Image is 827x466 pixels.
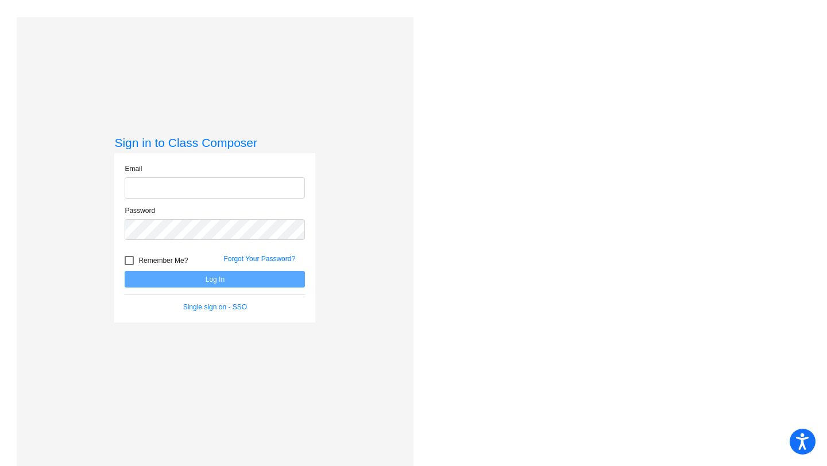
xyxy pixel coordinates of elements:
[114,135,315,150] h3: Sign in to Class Composer
[223,255,295,263] a: Forgot Your Password?
[125,205,155,216] label: Password
[125,271,305,288] button: Log In
[125,164,142,174] label: Email
[183,303,247,311] a: Single sign on - SSO
[138,254,188,267] span: Remember Me?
